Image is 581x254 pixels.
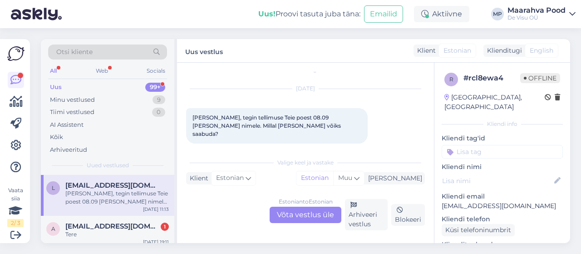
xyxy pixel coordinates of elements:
[65,230,169,239] div: Tere
[364,5,403,23] button: Emailid
[442,120,563,128] div: Kliendi info
[145,65,167,77] div: Socials
[87,161,129,169] span: Uued vestlused
[414,46,436,55] div: Klient
[463,73,520,84] div: # rcl8ewa4
[442,176,552,186] input: Lisa nimi
[94,65,110,77] div: Web
[258,10,276,18] b: Uus!
[143,206,169,213] div: [DATE] 11:13
[391,204,425,226] div: Blokeeri
[186,174,208,183] div: Klient
[161,223,169,231] div: 1
[483,46,522,55] div: Klienditugi
[507,7,566,14] div: Maarahva Pood
[50,108,94,117] div: Tiimi vestlused
[443,46,471,55] span: Estonian
[296,171,333,185] div: Estonian
[364,174,422,183] div: [PERSON_NAME]
[50,95,95,105] div: Minu vestlused
[442,240,563,249] p: Klienditeekond
[189,144,223,151] span: 11:13
[65,181,160,189] span: liinamiidla@gmail.com
[186,159,425,167] div: Valige keel ja vastake
[507,7,576,21] a: Maarahva PoodDe Visu OÜ
[192,114,342,137] span: [PERSON_NAME], tegin tellimuse Teie poest 08.09 [PERSON_NAME] nimele. Millal [PERSON_NAME] võiks ...
[442,134,563,143] p: Kliendi tag'id
[48,65,59,77] div: All
[185,45,223,57] label: Uus vestlus
[449,76,453,83] span: r
[7,219,24,227] div: 2 / 3
[442,201,563,211] p: [EMAIL_ADDRESS][DOMAIN_NAME]
[258,9,360,20] div: Proovi tasuta juba täna:
[50,120,84,129] div: AI Assistent
[65,189,169,206] div: [PERSON_NAME], tegin tellimuse Teie poest 08.09 [PERSON_NAME] nimele. Millal [PERSON_NAME] võiks ...
[414,6,469,22] div: Aktiivne
[52,184,55,191] span: l
[50,83,62,92] div: Uus
[444,93,545,112] div: [GEOGRAPHIC_DATA], [GEOGRAPHIC_DATA]
[520,73,560,83] span: Offline
[442,145,563,159] input: Lisa tag
[442,162,563,172] p: Kliendi nimi
[50,145,87,154] div: Arhiveeritud
[279,198,333,206] div: Estonian to Estonian
[65,222,160,230] span: agnestoiger@gmail.com
[143,239,169,245] div: [DATE] 19:11
[50,133,63,142] div: Kõik
[345,199,388,230] div: Arhiveeri vestlus
[152,108,165,117] div: 0
[7,186,24,227] div: Vaata siia
[270,207,341,223] div: Võta vestlus üle
[491,8,504,20] div: MP
[442,192,563,201] p: Kliendi email
[338,174,352,182] span: Muu
[442,224,515,236] div: Küsi telefoninumbrit
[216,173,244,183] span: Estonian
[7,46,25,61] img: Askly Logo
[186,85,425,93] div: [DATE]
[507,14,566,21] div: De Visu OÜ
[442,214,563,224] p: Kliendi telefon
[51,225,55,232] span: a
[153,95,165,105] div: 9
[530,46,553,55] span: English
[56,47,93,57] span: Otsi kliente
[145,83,165,92] div: 99+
